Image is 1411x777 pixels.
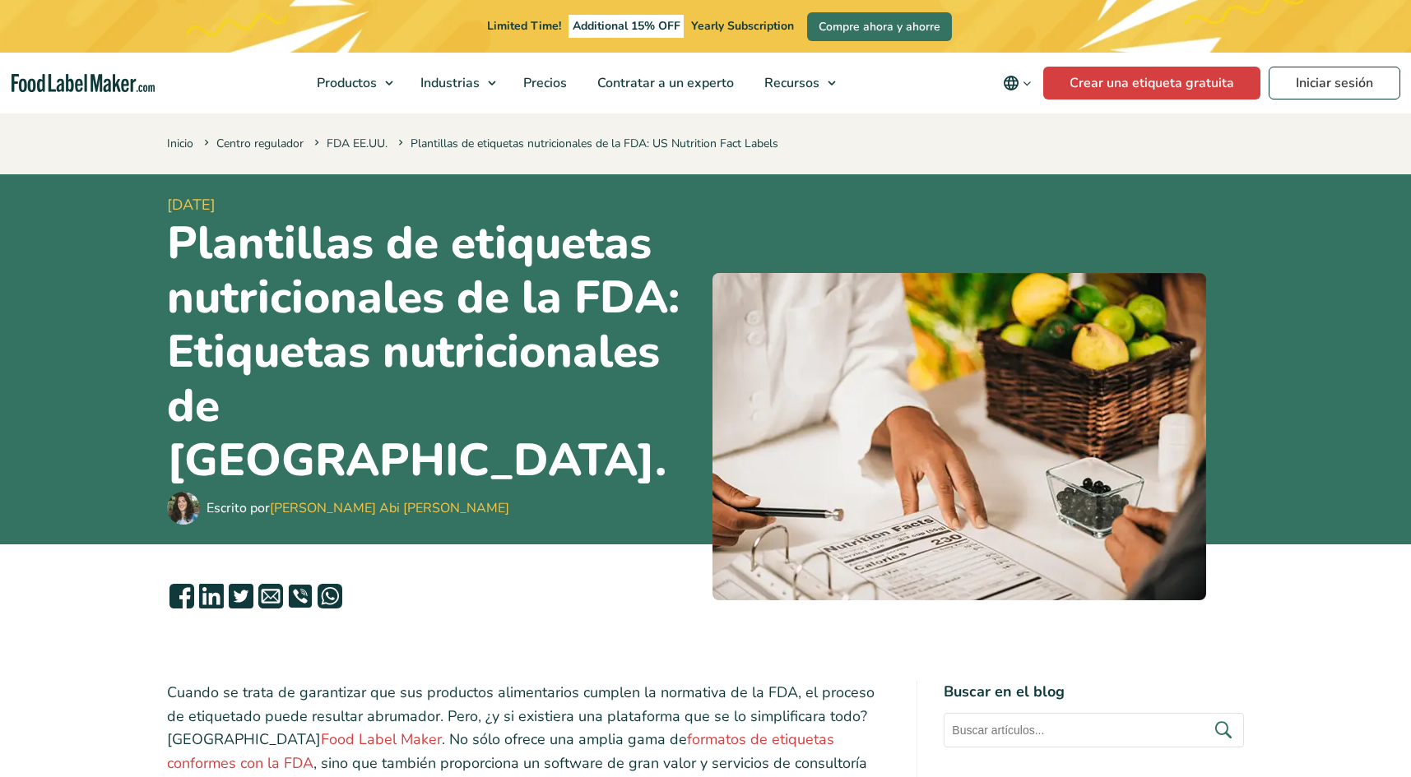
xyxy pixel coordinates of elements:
[944,713,1244,747] input: Buscar artículos...
[1043,67,1260,99] a: Crear una etiqueta gratuita
[395,136,778,151] span: Plantillas de etiquetas nutricionales de la FDA: US Nutrition Fact Labels
[167,216,699,488] h1: Plantillas de etiquetas nutricionales de la FDA: Etiquetas nutricionales de [GEOGRAPHIC_DATA].
[518,74,569,92] span: Precios
[487,18,561,34] span: Limited Time!
[592,74,736,92] span: Contratar a un experto
[691,18,794,34] span: Yearly Subscription
[944,681,1244,703] h4: Buscar en el blog
[327,136,388,151] a: FDA EE.UU.
[406,53,504,113] a: Industrias
[759,74,821,92] span: Recursos
[508,53,578,113] a: Precios
[167,194,699,216] span: [DATE]
[750,53,844,113] a: Recursos
[302,53,401,113] a: Productos
[12,74,155,93] a: Food Label Maker homepage
[270,499,509,517] a: [PERSON_NAME] Abi [PERSON_NAME]
[167,136,193,151] a: Inicio
[216,136,304,151] a: Centro regulador
[807,12,952,41] a: Compre ahora y ahorre
[1269,67,1400,99] a: Iniciar sesión
[167,492,200,525] img: Maria Abi Hanna - Etiquetadora de alimentos
[321,729,442,749] a: Food Label Maker
[991,67,1043,99] button: Change language
[415,74,481,92] span: Industrias
[312,74,378,92] span: Productos
[569,15,685,38] span: Additional 15% OFF
[583,53,745,113] a: Contratar a un experto
[207,498,509,518] div: Escrito por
